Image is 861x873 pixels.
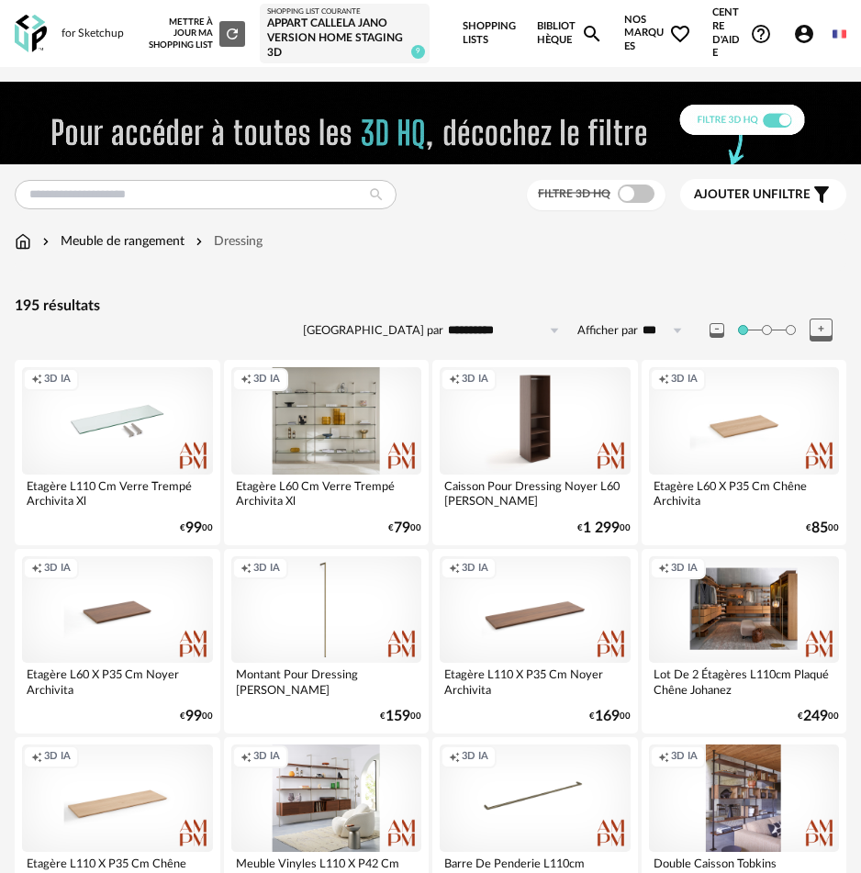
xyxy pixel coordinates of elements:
label: [GEOGRAPHIC_DATA] par [303,323,443,339]
div: 195 résultats [15,297,846,316]
span: Centre d'aideHelp Circle Outline icon [712,6,773,60]
span: Creation icon [31,750,42,764]
a: Creation icon 3D IA Etagère L60 X P35 Cm Chêne Archivita €8500 [642,360,847,545]
span: 9 [411,45,425,59]
img: fr [833,28,846,41]
div: Etagère L110 Cm Verre Trempé Archivita Xl [22,475,213,511]
div: € 00 [798,711,839,722]
button: Ajouter unfiltre Filter icon [680,179,846,210]
span: 3D IA [462,750,488,764]
div: Etagère L110 X P35 Cm Noyer Archivita [440,663,631,700]
span: Creation icon [449,373,460,386]
a: Creation icon 3D IA Etagère L60 Cm Verre Trempé Archivita Xl €7900 [224,360,430,545]
span: Refresh icon [224,28,240,38]
div: for Sketchup [61,27,124,41]
div: € 00 [180,711,213,722]
span: 1 299 [583,522,620,534]
span: 3D IA [44,750,71,764]
span: 3D IA [44,373,71,386]
img: svg+xml;base64,PHN2ZyB3aWR0aD0iMTYiIGhlaWdodD0iMTYiIHZpZXdCb3g9IjAgMCAxNiAxNiIgZmlsbD0ibm9uZSIgeG... [39,232,53,251]
div: € 00 [388,522,421,534]
span: 99 [185,522,202,534]
span: Magnify icon [581,23,603,45]
span: Filtre 3D HQ [538,188,610,199]
span: Creation icon [449,750,460,764]
div: € 00 [806,522,839,534]
span: 3D IA [671,562,698,576]
span: 85 [811,522,828,534]
a: Creation icon 3D IA Lot De 2 Étagères L110cm Plaqué Chêne Johanez €24900 [642,549,847,734]
span: Creation icon [240,562,252,576]
label: Afficher par [577,323,638,339]
span: Account Circle icon [793,23,823,45]
span: Creation icon [449,562,460,576]
span: Creation icon [31,373,42,386]
div: Lot De 2 Étagères L110cm Plaqué Chêne Johanez [649,663,840,700]
span: Creation icon [240,750,252,764]
a: Creation icon 3D IA Caisson Pour Dressing Noyer L60 [PERSON_NAME] €1 29900 [432,360,638,545]
div: Etagère L60 X P35 Cm Chêne Archivita [649,475,840,511]
span: 3D IA [671,750,698,764]
div: Meuble de rangement [39,232,184,251]
span: 99 [185,711,202,722]
img: OXP [15,15,47,52]
span: 159 [386,711,410,722]
span: Creation icon [658,373,669,386]
div: Mettre à jour ma Shopping List [148,17,245,50]
span: 249 [803,711,828,722]
div: Montant Pour Dressing [PERSON_NAME] [231,663,422,700]
div: Appart Callela Jano version home staging 3D [267,17,423,60]
span: 3D IA [44,562,71,576]
div: Shopping List courante [267,7,423,17]
span: 3D IA [462,373,488,386]
span: filtre [694,187,811,203]
span: 3D IA [253,373,280,386]
div: Etagère L60 Cm Verre Trempé Archivita Xl [231,475,422,511]
a: Creation icon 3D IA Montant Pour Dressing [PERSON_NAME] €15900 [224,549,430,734]
div: Caisson Pour Dressing Noyer L60 [PERSON_NAME] [440,475,631,511]
div: € 00 [589,711,631,722]
a: Creation icon 3D IA Etagère L60 X P35 Cm Noyer Archivita €9900 [15,549,220,734]
span: Creation icon [31,562,42,576]
span: 3D IA [462,562,488,576]
span: Help Circle Outline icon [750,23,772,45]
a: Creation icon 3D IA Etagère L110 X P35 Cm Noyer Archivita €16900 [432,549,638,734]
img: svg+xml;base64,PHN2ZyB3aWR0aD0iMTYiIGhlaWdodD0iMTciIHZpZXdCb3g9IjAgMCAxNiAxNyIgZmlsbD0ibm9uZSIgeG... [15,232,31,251]
span: Ajouter un [694,188,771,201]
a: Shopping List courante Appart Callela Jano version home staging 3D 9 [267,7,423,60]
span: 3D IA [253,750,280,764]
span: 3D IA [671,373,698,386]
span: 79 [394,522,410,534]
span: 169 [595,711,620,722]
span: Creation icon [658,562,669,576]
div: € 00 [180,522,213,534]
span: 3D IA [253,562,280,576]
span: Creation icon [240,373,252,386]
span: Heart Outline icon [669,23,691,45]
div: € 00 [380,711,421,722]
span: Creation icon [658,750,669,764]
span: Filter icon [811,184,833,206]
a: Creation icon 3D IA Etagère L110 Cm Verre Trempé Archivita Xl €9900 [15,360,220,545]
span: Account Circle icon [793,23,815,45]
div: € 00 [577,522,631,534]
div: Etagère L60 X P35 Cm Noyer Archivita [22,663,213,700]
